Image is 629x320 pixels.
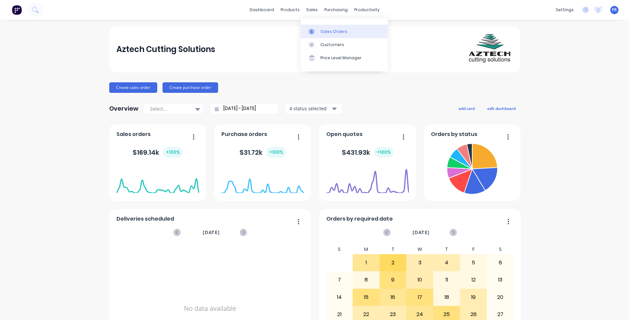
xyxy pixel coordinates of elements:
[163,147,183,158] div: + 100 %
[326,245,353,254] div: S
[380,254,406,271] div: 2
[407,289,433,306] div: 17
[116,43,215,56] div: Aztech Cutting Solutions
[326,289,353,306] div: 14
[353,272,379,288] div: 8
[380,245,407,254] div: T
[203,229,220,236] span: [DATE]
[380,272,406,288] div: 9
[353,289,379,306] div: 15
[353,254,379,271] div: 1
[239,147,286,158] div: $ 31.72k
[303,5,321,15] div: sales
[460,245,487,254] div: F
[460,272,487,288] div: 12
[163,82,218,93] button: Create purchase order
[434,289,460,306] div: 18
[246,5,277,15] a: dashboard
[374,147,393,158] div: + 100 %
[12,5,22,15] img: Factory
[326,130,363,138] span: Open quotes
[433,245,460,254] div: T
[487,289,514,306] div: 20
[353,245,380,254] div: M
[116,130,151,138] span: Sales orders
[320,29,347,35] div: Sales Orders
[454,104,479,113] button: add card
[301,38,388,51] a: Customers
[487,254,514,271] div: 6
[434,272,460,288] div: 11
[326,215,393,223] span: Orders by required date
[342,147,393,158] div: $ 431.93k
[407,272,433,288] div: 10
[431,130,477,138] span: Orders by status
[487,272,514,288] div: 13
[407,254,433,271] div: 3
[289,105,331,112] div: 4 status selected
[612,7,617,13] span: PR
[109,82,157,93] button: Create sales order
[351,5,383,15] div: productivity
[413,229,430,236] span: [DATE]
[286,104,342,114] button: 4 status selected
[133,147,183,158] div: $ 169.14k
[321,5,351,15] div: purchasing
[466,26,513,72] img: Aztech Cutting Solutions
[406,245,433,254] div: W
[326,272,353,288] div: 7
[266,147,286,158] div: + 100 %
[320,42,344,48] div: Customers
[460,289,487,306] div: 19
[487,245,514,254] div: S
[221,130,267,138] span: Purchase orders
[277,5,303,15] div: products
[301,51,388,65] a: Price Level Manager
[552,5,577,15] div: settings
[301,25,388,38] a: Sales Orders
[460,254,487,271] div: 5
[320,55,362,61] div: Price Level Manager
[483,104,520,113] button: edit dashboard
[109,102,138,115] div: Overview
[380,289,406,306] div: 16
[434,254,460,271] div: 4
